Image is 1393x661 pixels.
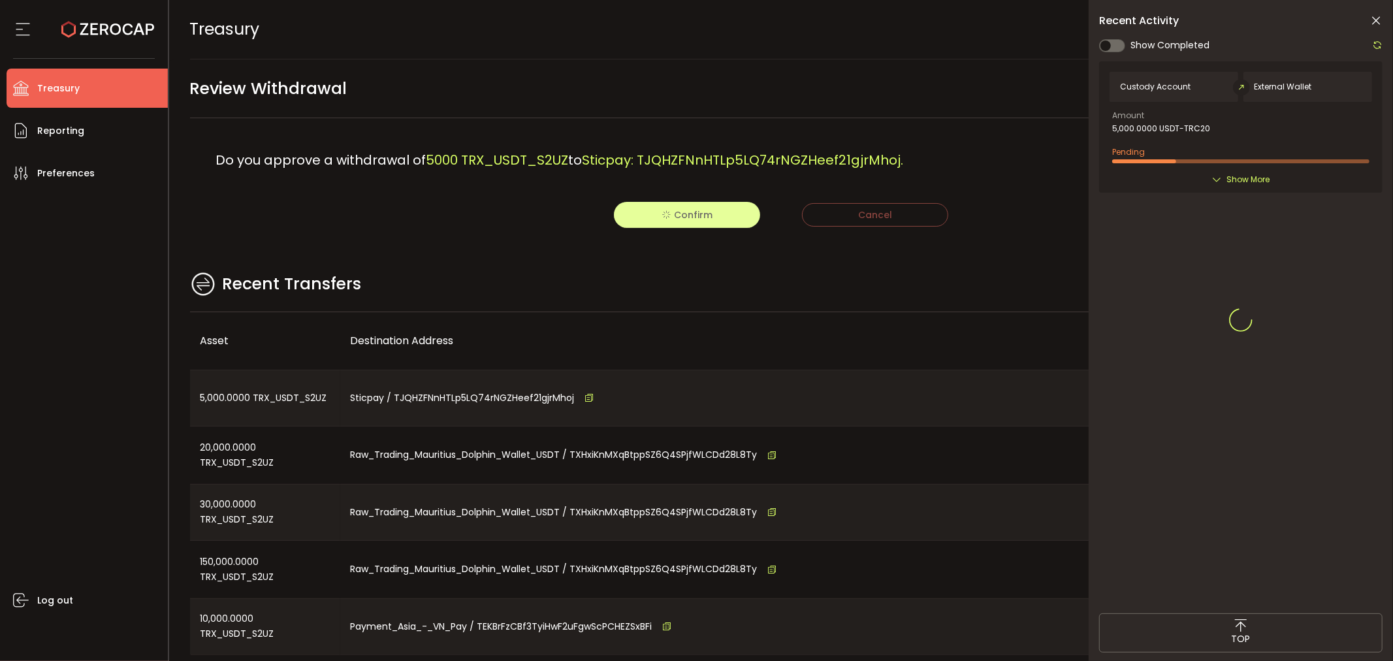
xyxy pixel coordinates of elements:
[37,79,80,98] span: Treasury
[190,427,340,484] div: 20,000.0000 TRX_USDT_S2UZ
[223,272,362,297] span: Recent Transfers
[583,151,904,169] span: Sticpay: TJQHZFNnHTLp5LQ74rNGZHeef21gjrMhoj.
[190,599,340,655] div: 10,000.0000 TRX_USDT_S2UZ
[190,18,260,40] span: Treasury
[351,447,758,462] span: Raw_Trading_Mauritius_Dolphin_Wallet_USDT / TXHxiKnMXqBtppSZ6Q4SPjfWLCDd28L8Ty
[37,164,95,183] span: Preferences
[37,591,73,610] span: Log out
[351,562,758,577] span: Raw_Trading_Mauritius_Dolphin_Wallet_USDT / TXHxiKnMXqBtppSZ6Q4SPjfWLCDd28L8Ty
[216,151,426,169] span: Do you approve a withdrawal of
[802,203,948,227] button: Cancel
[426,151,569,169] span: 5000 TRX_USDT_S2UZ
[858,208,892,221] span: Cancel
[1099,16,1179,26] span: Recent Activity
[351,391,575,406] span: Sticpay / TJQHZFNnHTLp5LQ74rNGZHeef21gjrMhoj
[190,485,340,541] div: 30,000.0000 TRX_USDT_S2UZ
[190,541,340,598] div: 150,000.0000 TRX_USDT_S2UZ
[190,333,340,348] div: Asset
[1328,598,1393,661] iframe: Chat Widget
[37,121,84,140] span: Reporting
[351,619,652,634] span: Payment_Asia_-_VN_Pay / TEKBrFzCBf3TyiHwF2uFgwScPCHEZSxBFi
[569,151,583,169] span: to
[190,370,340,427] div: 5,000.0000 TRX_USDT_S2UZ
[1231,632,1250,646] span: TOP
[190,74,347,103] span: Review Withdrawal
[340,333,1108,348] div: Destination Address
[351,505,758,520] span: Raw_Trading_Mauritius_Dolphin_Wallet_USDT / TXHxiKnMXqBtppSZ6Q4SPjfWLCDd28L8Ty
